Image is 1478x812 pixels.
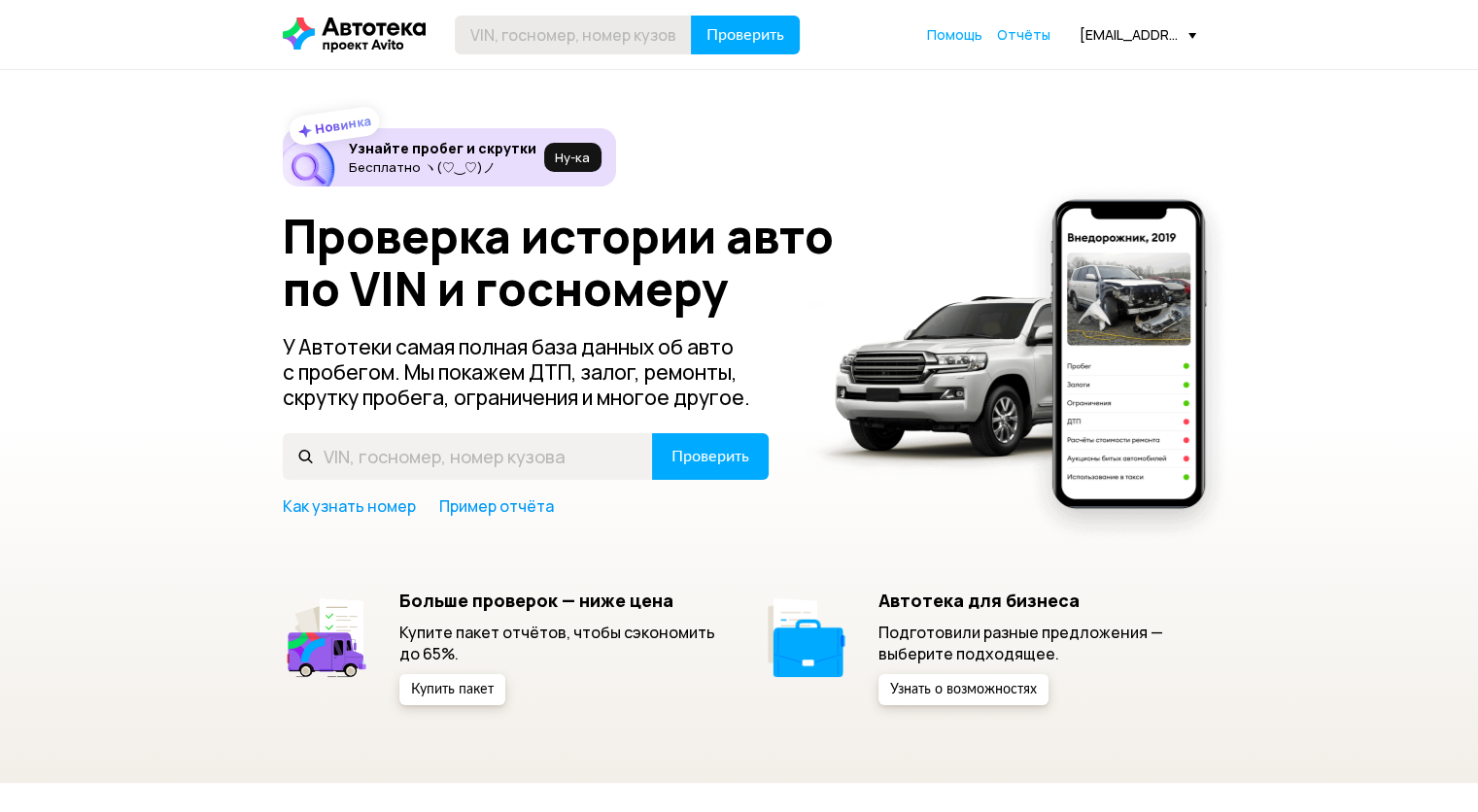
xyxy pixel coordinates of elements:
[399,590,717,611] h5: Больше проверок — ниже цена
[349,159,536,175] p: Бесплатно ヽ(♡‿♡)ノ
[878,590,1196,611] h5: Автотека для бизнеса
[411,683,494,696] span: Купить пакет
[399,622,717,664] p: Купите пакет отчётов, чтобы сэкономить до 65%.
[283,210,863,315] h1: Проверка истории авто по VIN и госномеру
[399,674,505,705] button: Купить пакет
[671,449,749,464] span: Проверить
[283,334,771,410] p: У Автотеки самая полная база данных об авто с пробегом. Мы покажем ДТП, залог, ремонты, скрутку п...
[313,112,372,137] strong: Новинка
[997,25,1050,45] a: Отчёты
[927,25,982,44] span: Помощь
[691,16,800,54] button: Проверить
[878,622,1196,664] p: Подготовили разные предложения — выберите подходящее.
[890,683,1037,696] span: Узнать о возможностях
[349,140,536,157] h6: Узнайте пробег и скрутки
[706,27,784,43] span: Проверить
[652,433,769,480] button: Проверить
[455,16,692,54] input: VIN, госномер, номер кузова
[927,25,982,45] a: Помощь
[555,150,590,165] span: Ну‑ка
[439,495,554,517] a: Пример отчёта
[997,25,1050,44] span: Отчёты
[878,674,1048,705] button: Узнать о возможностях
[283,433,653,480] input: VIN, госномер, номер кузова
[1080,25,1196,44] div: [EMAIL_ADDRESS][DOMAIN_NAME]
[283,495,416,517] a: Как узнать номер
